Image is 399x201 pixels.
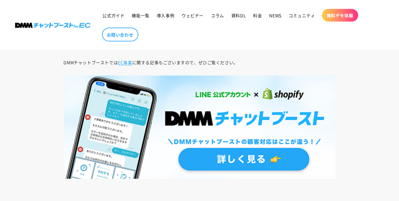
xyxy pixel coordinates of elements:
p: DMMチャットブーストでは に関する記事もございますので、ぜひご覧ください。 [64,58,336,67]
span: 導入事例 [157,13,174,18]
a: 機能一覧 [128,9,153,22]
a: お問い合わせ [102,28,138,42]
a: EC事業 [118,59,132,65]
span: 資料DL [231,13,246,18]
span: 公式ガイド [103,13,125,18]
span: ウェビナー [182,13,204,18]
span: コラム [211,13,224,18]
a: 料金 [250,9,266,22]
span: 料金 [253,13,262,18]
a: コミュニティ [285,9,319,22]
span: コミュニティ [289,13,315,18]
img: 株式会社DMM Boost [15,23,91,28]
span: NEWS [269,13,282,18]
a: 公式ガイド [99,9,128,22]
span: お問い合わせ [107,32,134,37]
span: 機能一覧 [132,13,150,18]
a: コラム [207,9,228,22]
a: 無料デモ体験 [322,9,358,22]
a: 資料DL [228,9,249,22]
span: 無料デモ体験 [327,13,353,18]
a: 導入事例 [153,9,178,22]
a: NEWS [266,9,285,22]
img: DMMチャットブーストforEC [64,76,336,179]
a: ウェビナー [178,9,207,22]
